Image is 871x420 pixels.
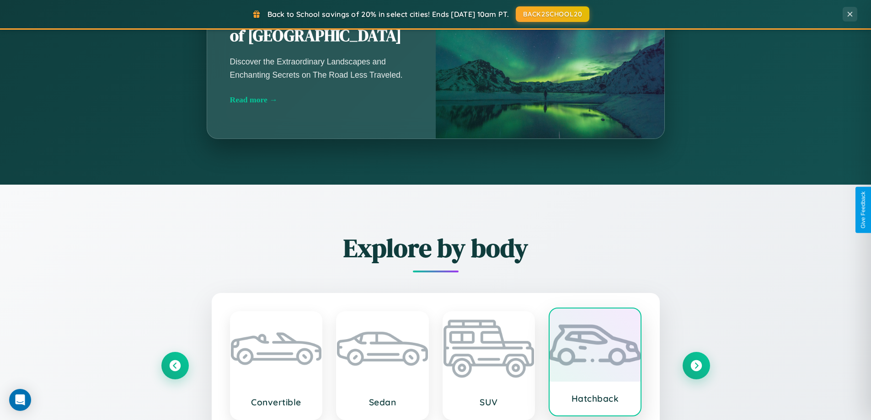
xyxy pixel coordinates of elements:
[161,230,710,266] h2: Explore by body
[240,397,313,408] h3: Convertible
[230,55,413,81] p: Discover the Extraordinary Landscapes and Enchanting Secrets on The Road Less Traveled.
[346,397,419,408] h3: Sedan
[9,389,31,411] div: Open Intercom Messenger
[267,10,509,19] span: Back to School savings of 20% in select cities! Ends [DATE] 10am PT.
[453,397,525,408] h3: SUV
[559,393,631,404] h3: Hatchback
[860,191,866,229] div: Give Feedback
[230,5,413,47] h2: Unearthing the Mystique of [GEOGRAPHIC_DATA]
[230,95,413,105] div: Read more →
[516,6,589,22] button: BACK2SCHOOL20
